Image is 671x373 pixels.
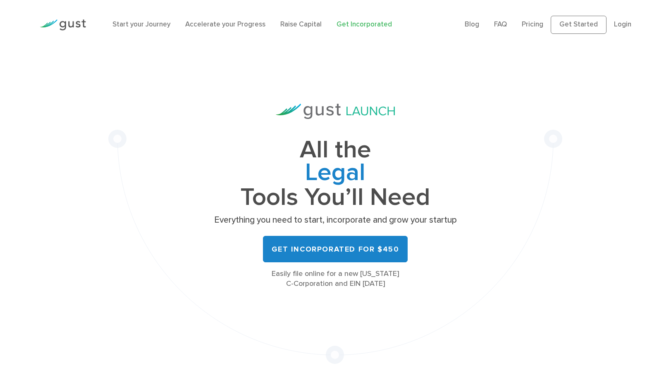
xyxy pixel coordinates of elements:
[551,16,607,34] a: Get Started
[112,20,170,29] a: Start your Journey
[522,20,543,29] a: Pricing
[337,20,392,29] a: Get Incorporated
[185,20,265,29] a: Accelerate your Progress
[211,214,459,226] p: Everything you need to start, incorporate and grow your startup
[465,20,479,29] a: Blog
[211,162,459,186] span: Legal
[614,20,631,29] a: Login
[276,104,395,119] img: Gust Launch Logo
[211,139,459,209] h1: All the Tools You’ll Need
[40,19,86,31] img: Gust Logo
[263,236,408,262] a: Get Incorporated for $450
[494,20,507,29] a: FAQ
[211,269,459,289] div: Easily file online for a new [US_STATE] C-Corporation and EIN [DATE]
[280,20,322,29] a: Raise Capital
